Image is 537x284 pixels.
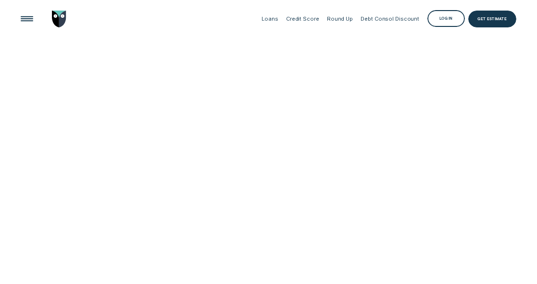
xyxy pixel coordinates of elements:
div: Debt Consol Discount [361,15,419,22]
a: Get Estimate [468,11,516,27]
button: Log in [427,10,465,27]
button: Open Menu [19,11,36,27]
div: Round Up [327,15,353,22]
img: Wisr [52,11,66,27]
div: Loans [262,15,278,22]
div: Credit Score [286,15,319,22]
